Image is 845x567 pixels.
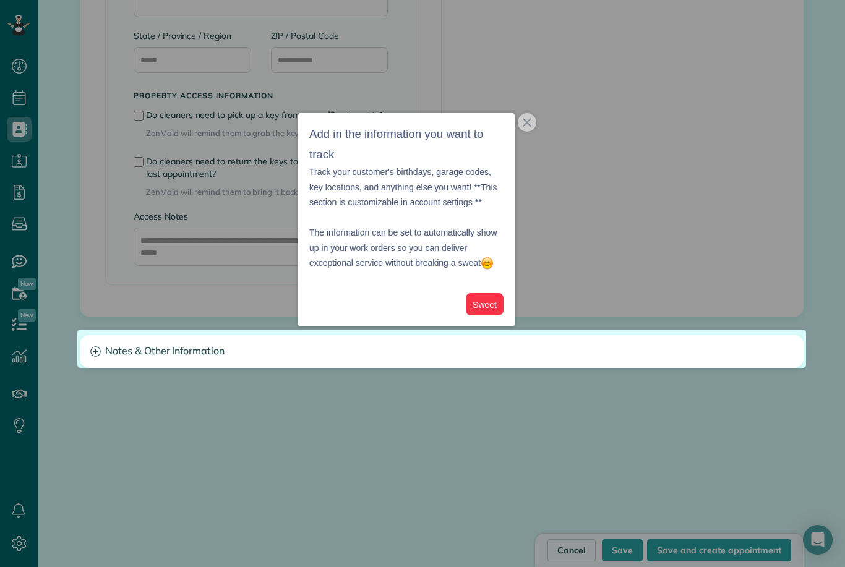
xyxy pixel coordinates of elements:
[481,257,494,270] img: :blush:
[309,124,504,164] h3: Add in the information you want to track
[80,336,803,367] a: Notes & Other Information
[298,113,515,326] div: Add in the information you want to trackTrack your customer&amp;#39;s birthdays, garage codes, ke...
[518,113,536,132] button: close,
[309,210,504,271] p: The information can be set to automatically show up in your work orders so you can deliver except...
[466,293,504,316] button: Sweet
[309,164,504,210] p: Track your customer's birthdays, garage codes, key locations, and anything else you want! **This ...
